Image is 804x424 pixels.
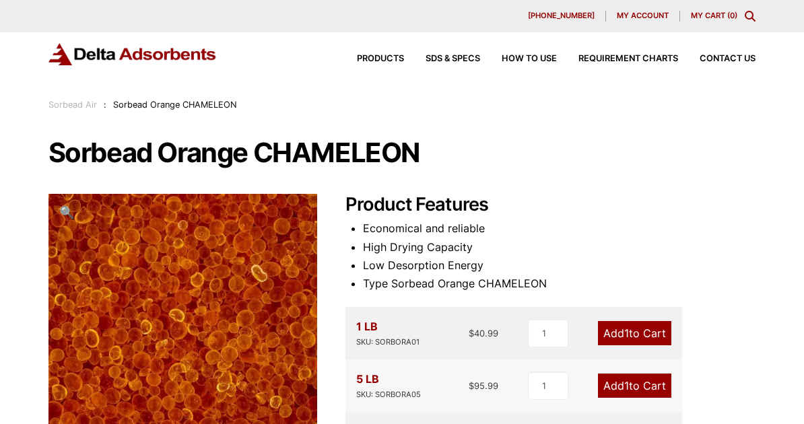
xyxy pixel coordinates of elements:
[356,388,421,401] div: SKU: SORBORA05
[356,370,421,401] div: 5 LB
[624,379,629,392] span: 1
[59,205,75,219] span: 🔍
[404,55,480,63] a: SDS & SPECS
[363,275,756,293] li: Type Sorbead Orange CHAMELEON
[606,11,680,22] a: My account
[745,11,756,22] div: Toggle Modal Content
[48,100,97,110] a: Sorbead Air
[598,321,671,345] a: Add1to Cart
[363,238,756,256] li: High Drying Capacity
[617,12,669,20] span: My account
[104,100,106,110] span: :
[48,43,217,65] img: Delta Adsorbents
[113,100,237,110] span: Sorbead Orange CHAMELEON
[363,219,756,238] li: Economical and reliable
[426,55,480,63] span: SDS & SPECS
[356,336,420,349] div: SKU: SORBORA01
[517,11,606,22] a: [PHONE_NUMBER]
[469,380,498,391] bdi: 95.99
[730,11,735,20] span: 0
[469,328,474,339] span: $
[480,55,557,63] a: How to Use
[469,328,498,339] bdi: 40.99
[578,55,678,63] span: Requirement Charts
[700,55,756,63] span: Contact Us
[502,55,557,63] span: How to Use
[469,380,474,391] span: $
[624,326,629,340] span: 1
[48,139,756,167] h1: Sorbead Orange CHAMELEON
[356,318,420,349] div: 1 LB
[528,12,595,20] span: [PHONE_NUMBER]
[598,374,671,398] a: Add1to Cart
[363,256,756,275] li: Low Desorption Energy
[345,194,756,216] h2: Product Features
[335,55,404,63] a: Products
[691,11,737,20] a: My Cart (0)
[557,55,678,63] a: Requirement Charts
[357,55,404,63] span: Products
[48,194,86,231] a: View full-screen image gallery
[678,55,756,63] a: Contact Us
